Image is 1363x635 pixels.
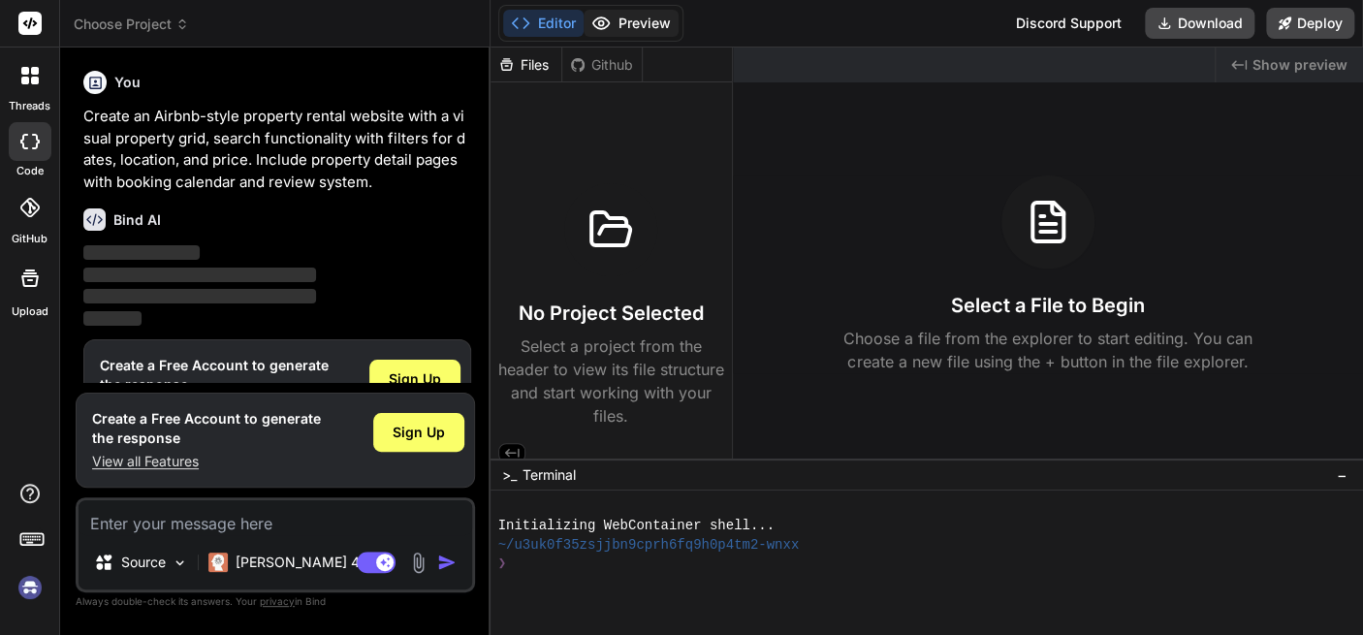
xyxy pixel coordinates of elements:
button: Preview [584,10,679,37]
p: View all Features [92,452,321,471]
span: ‌ [83,311,142,326]
span: Initializing WebContainer shell... [498,517,775,535]
span: Sign Up [389,369,441,389]
div: Discord Support [1004,8,1133,39]
p: Always double-check its answers. Your in Bind [76,592,475,611]
span: − [1337,465,1347,485]
button: Editor [503,10,584,37]
span: ‌ [83,268,316,282]
img: icon [437,553,457,572]
span: ‌ [83,245,200,260]
h3: Select a File to Begin [951,292,1145,319]
label: threads [9,98,50,114]
p: Source [121,553,166,572]
img: signin [14,571,47,604]
h6: Bind AI [113,210,161,230]
p: [PERSON_NAME] 4 S.. [236,553,380,572]
span: >_ [502,465,517,485]
img: attachment [407,552,429,574]
label: Upload [12,303,48,320]
h3: No Project Selected [519,300,704,327]
span: Terminal [523,465,576,485]
label: GitHub [12,231,48,247]
span: Show preview [1252,55,1347,75]
span: Choose Project [74,15,189,34]
h1: Create a Free Account to generate the response [92,409,321,448]
div: Github [562,55,642,75]
span: ‌ [83,289,316,303]
p: Create an Airbnb-style property rental website with a visual property grid, search functionality ... [83,106,471,193]
p: Select a project from the header to view its file structure and start working with your files. [498,334,724,428]
span: privacy [260,595,295,607]
img: Pick Models [172,555,188,571]
button: − [1333,460,1351,491]
span: ~/u3uk0f35zsjjbn9cprh6fq9h0p4tm2-wnxx [498,536,800,555]
span: Sign Up [393,423,445,442]
span: ❯ [498,555,508,573]
div: Files [491,55,561,75]
button: Download [1145,8,1254,39]
h1: Create a Free Account to generate the response [100,356,329,395]
button: Deploy [1266,8,1354,39]
img: Claude 4 Sonnet [208,553,228,572]
label: code [16,163,44,179]
p: Choose a file from the explorer to start editing. You can create a new file using the + button in... [831,327,1265,373]
h6: You [114,73,141,92]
